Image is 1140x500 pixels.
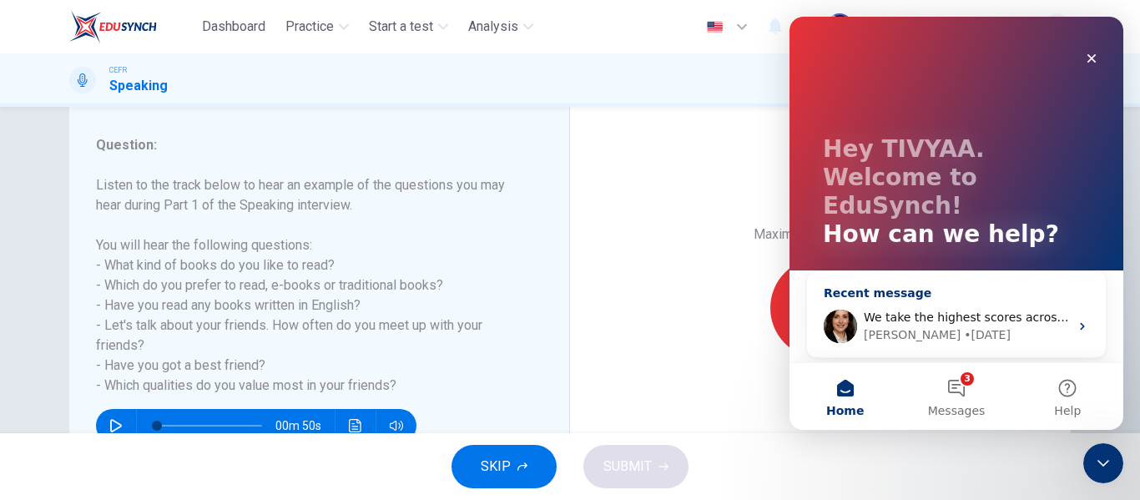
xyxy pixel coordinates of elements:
h6: Question : [96,135,522,155]
span: SKIP [481,455,511,478]
a: EduSynch logo [69,10,195,43]
span: Practice [285,17,334,37]
iframe: Intercom live chat [789,17,1123,430]
button: SKIP [451,445,557,488]
span: Messages [139,388,196,400]
button: Messages [111,346,222,413]
img: en [704,21,725,33]
button: Dashboard [195,12,272,42]
button: Click to see the audio transcription [342,409,369,442]
button: Start a test [362,12,455,42]
span: Analysis [468,17,518,37]
h6: Maximum of 1 minutes [754,225,887,245]
span: Help [265,388,291,400]
iframe: Intercom live chat [1083,443,1123,483]
span: CEFR [109,64,127,76]
h6: Listen to the track below to hear an example of the questions you may hear during Part 1 of the S... [96,175,522,396]
button: Analysis [462,12,540,42]
span: Start a test [369,17,433,37]
button: Help [223,346,334,413]
span: 00m 50s [275,409,335,442]
span: Dashboard [202,17,265,37]
button: Record [770,258,870,358]
button: Practice [279,12,356,42]
div: [PERSON_NAME] [74,310,171,327]
img: Profile picture [826,13,853,40]
span: We take the highest scores across all of your attempts [74,294,392,307]
img: EduSynch logo [69,10,157,43]
div: Close [287,27,317,57]
div: • [DATE] [174,310,221,327]
h1: Speaking [109,76,168,96]
span: Home [37,388,74,400]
